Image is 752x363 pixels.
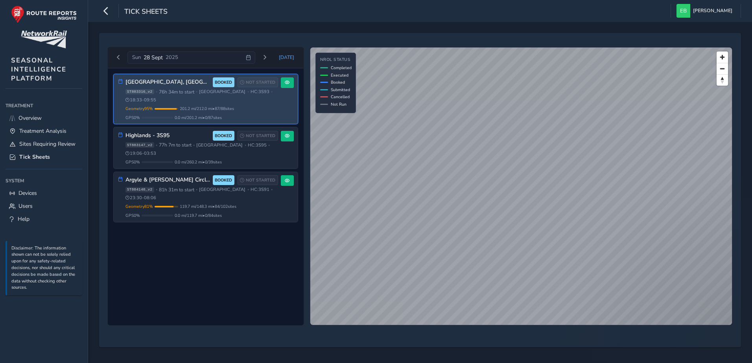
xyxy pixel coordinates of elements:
h3: Highlands - 3S95 [125,132,210,139]
h3: [GEOGRAPHIC_DATA], [GEOGRAPHIC_DATA], [GEOGRAPHIC_DATA] 3S93 [125,79,210,86]
span: • [245,143,246,147]
span: NOT STARTED [246,79,275,86]
span: Devices [18,189,37,197]
a: Tick Sheets [6,150,82,163]
span: GPS 0 % [125,159,140,165]
span: Geometry 81 % [125,203,153,209]
img: customer logo [21,31,67,48]
span: • [271,187,273,192]
span: Users [18,202,33,210]
span: 2025 [166,54,178,61]
span: • [271,90,273,94]
div: Treatment [6,100,82,112]
span: Geometry 95 % [125,106,153,112]
button: Next day [258,53,271,62]
span: [GEOGRAPHIC_DATA] [196,142,243,148]
span: Not Run [331,101,347,107]
span: 76h 34m to start [159,89,194,95]
span: BOOKED [215,133,232,139]
span: 0.0 mi / 119.7 mi • 0 / 84 sites [175,213,222,218]
button: Previous day [112,53,125,62]
span: GPS 0 % [125,213,140,218]
iframe: Intercom live chat [725,336,744,355]
span: HC: 3S95 [248,142,267,148]
span: • [196,90,197,94]
span: HC: 3S91 [251,187,269,192]
span: • [156,143,157,147]
span: 77h 7m to start [159,142,192,148]
span: • [156,90,157,94]
span: 119.7 mi / 148.3 mi • 84 / 102 sites [180,203,236,209]
span: BOOKED [215,177,232,183]
span: Tick Sheets [19,153,50,161]
span: ST884148_v2 [125,187,154,192]
span: Sun [132,54,141,61]
p: Disclaimer: The information shown can not be solely relied upon for any safety-related decisions,... [11,245,78,291]
span: 0.0 mi / 260.2 mi • 0 / 39 sites [175,159,222,165]
span: Submitted [331,87,350,93]
span: 81h 31m to start [159,187,194,193]
span: 23:30 - 08:06 [125,195,157,201]
span: Cancelled [331,94,350,100]
span: 201.2 mi / 212.0 mi • 87 / 88 sites [180,106,234,112]
button: Zoom in [717,51,728,63]
span: ST883316_v2 [125,89,154,95]
a: Devices [6,187,82,200]
a: Sites Requiring Review [6,137,82,150]
span: Executed [331,72,348,78]
img: rr logo [11,5,77,23]
span: [GEOGRAPHIC_DATA] [199,89,245,95]
span: 28 Sept [144,54,163,61]
span: • [196,187,197,192]
span: Help [18,215,29,223]
span: Completed [331,65,352,71]
span: ST883147_v2 [125,142,154,148]
span: • [156,187,157,192]
span: [PERSON_NAME] [693,4,732,18]
span: 18:33 - 09:55 [125,97,157,103]
span: • [193,143,195,147]
span: NOT STARTED [246,177,275,183]
span: Booked [331,79,345,85]
span: Sites Requiring Review [19,140,76,148]
span: BOOKED [215,79,232,86]
a: Treatment Analysis [6,125,82,137]
span: 0.0 mi / 201.2 mi • 0 / 87 sites [175,115,222,121]
span: • [247,187,249,192]
h3: Argyle & [PERSON_NAME] Circle - 3S91 [125,177,210,183]
span: • [268,143,270,147]
a: Users [6,200,82,213]
a: Help [6,213,82,225]
span: Treatment Analysis [19,127,66,135]
span: HC: 3S93 [251,89,269,95]
span: • [247,90,249,94]
span: [DATE] [279,54,294,60]
span: NOT STARTED [246,133,275,139]
span: [GEOGRAPHIC_DATA] [199,187,245,192]
h4: NROL Status [320,57,352,62]
span: Tick Sheets [124,7,168,18]
span: Overview [18,114,42,122]
span: SEASONAL INTELLIGENCE PLATFORM [11,56,66,83]
div: System [6,175,82,187]
canvas: Map [310,48,732,325]
button: Reset bearing to north [717,74,728,86]
a: Overview [6,112,82,125]
button: Zoom out [717,63,728,74]
span: 19:06 - 03:53 [125,150,157,156]
button: Today [274,51,300,63]
img: diamond-layout [676,4,690,18]
span: GPS 0 % [125,115,140,121]
button: [PERSON_NAME] [676,4,735,18]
